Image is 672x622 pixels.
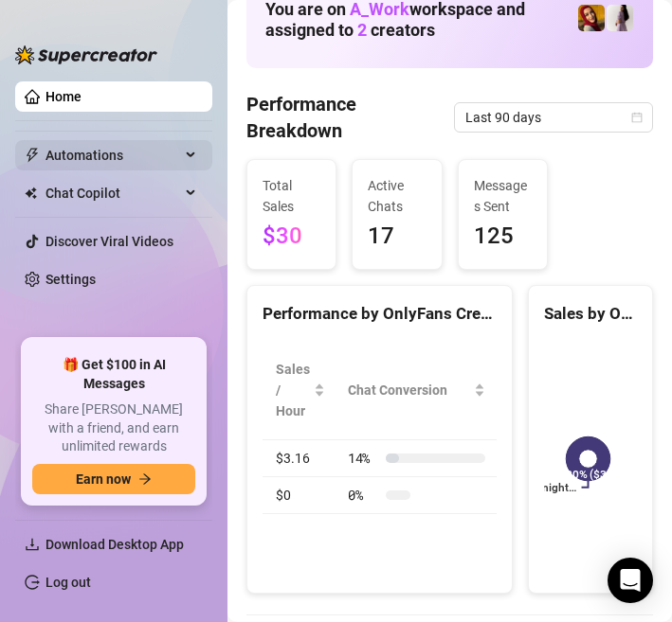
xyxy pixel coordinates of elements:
span: 125 [474,219,532,255]
span: $30 [263,219,320,255]
span: Download Desktop App [45,537,184,552]
div: Open Intercom Messenger [608,558,653,603]
span: Last 90 days [465,103,642,132]
span: Sales / Hour [276,359,310,421]
th: Chat Conversion [336,341,497,440]
span: download [25,537,40,552]
td: $3.16 [264,440,336,477]
span: Total Sales [263,175,320,217]
span: 0 % [348,485,378,506]
img: logo-BBDzfeDw.svg [15,45,157,64]
span: 2 [357,20,367,40]
h4: Performance Breakdown [246,91,454,144]
span: Share [PERSON_NAME] with a friend, and earn unlimited rewards [32,400,195,456]
span: Chat Conversion [348,380,470,400]
span: Messages Sent [474,175,532,217]
a: Log out [45,575,91,590]
a: Settings [45,272,96,287]
img: Saida_night [578,5,605,31]
button: Earn nowarrow-right [32,464,195,494]
div: Performance by OnlyFans Creator [263,301,497,327]
span: 14 % [348,448,378,469]
img: Malika_amour [607,5,633,31]
img: Chat Copilot [25,187,37,200]
span: Automations [45,140,180,170]
td: $0 [264,477,336,514]
span: Earn now [76,471,131,487]
span: arrow-right [138,472,152,486]
span: 🎁 Get $100 in AI Messages [32,356,195,393]
span: Active Chats [368,175,426,217]
th: Sales / Hour [264,341,336,440]
span: 17 [368,219,426,255]
span: calendar [631,112,643,123]
a: Home [45,89,82,104]
span: Chat Copilot [45,178,180,208]
span: thunderbolt [25,148,40,163]
div: Sales by OnlyFans Creator [544,301,637,327]
a: Discover Viral Videos [45,234,173,249]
